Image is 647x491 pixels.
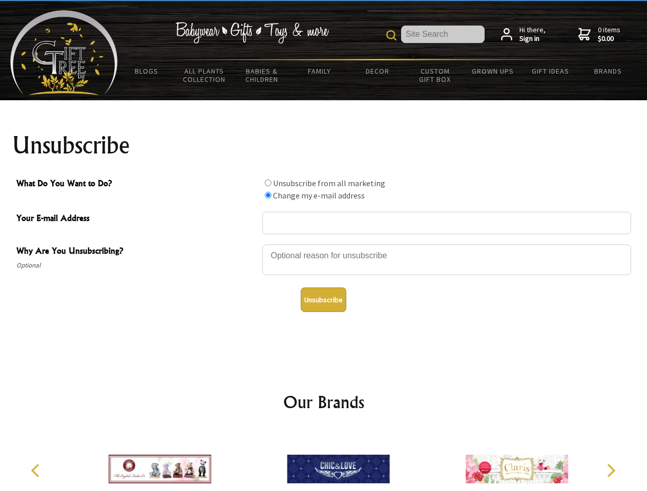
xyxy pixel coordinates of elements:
a: Gift Ideas [521,60,579,82]
button: Unsubscribe [301,287,346,312]
a: Hi there,Sign in [501,26,546,43]
span: Hi there, [519,26,546,43]
label: Unsubscribe from all marketing [273,178,385,188]
a: Decor [348,60,406,82]
strong: $0.00 [598,34,620,43]
img: product search [386,30,396,40]
a: Babies & Children [233,60,291,90]
span: Optional [16,259,257,272]
span: What Do You Want to Do? [16,177,257,192]
h2: Our Brands [20,390,627,414]
input: What Do You Want to Do? [265,192,272,198]
input: Your E-mail Address [262,212,631,234]
h1: Unsubscribe [12,133,635,158]
a: All Plants Collection [176,60,234,90]
img: Babywear - Gifts - Toys & more [175,22,329,43]
span: Why Are You Unsubscribing? [16,244,257,259]
img: Babyware - Gifts - Toys and more... [10,10,118,95]
button: Previous [26,459,48,482]
textarea: Why Are You Unsubscribing? [262,244,631,275]
a: Brands [579,60,637,82]
strong: Sign in [519,34,546,43]
span: 0 items [598,25,620,43]
label: Change my e-mail address [273,190,365,200]
a: 0 items$0.00 [578,26,620,43]
a: Family [291,60,349,82]
input: What Do You Want to Do? [265,180,272,186]
input: Site Search [401,26,485,43]
a: Grown Ups [464,60,521,82]
span: Your E-mail Address [16,212,257,227]
a: BLOGS [118,60,176,82]
button: Next [599,459,622,482]
a: Custom Gift Box [406,60,464,90]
